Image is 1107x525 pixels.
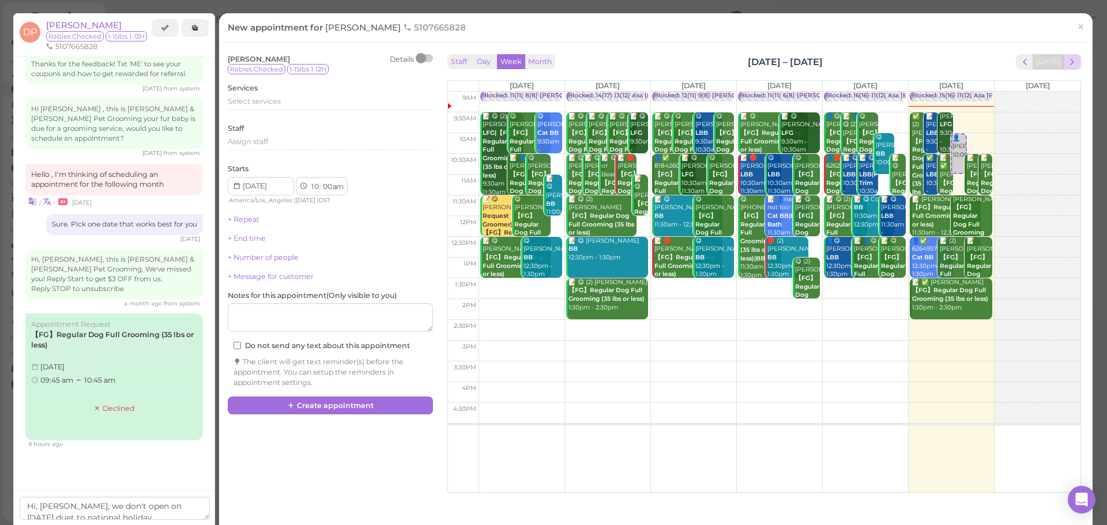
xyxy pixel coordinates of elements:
[740,171,753,178] b: LBB
[781,112,820,154] div: 📝 😋 [PERSON_NAME] 9:30am - 10:30am
[25,54,203,85] div: Thanks for the feedback! Txt 'ME' to see your coupons and how to get rewarded for referral.
[880,195,906,246] div: 📝 😋 [PERSON_NAME] 11:30am - 12:30pm
[228,55,290,63] span: [PERSON_NAME]
[681,81,706,90] span: [DATE]
[634,175,648,301] div: 📝 😋 [PERSON_NAME] 11:00am - 12:00pm
[462,94,476,101] span: 9am
[609,112,637,197] div: 📝 😋 [PERSON_NAME] 9:30am - 10:30am
[675,129,706,179] b: 【FG】Regular Dog Full Grooming (35 lbs or less)
[164,149,200,157] span: from system
[1016,54,1034,70] button: prev
[228,195,356,206] div: | |
[25,99,203,149] div: Hi [PERSON_NAME] , this is [PERSON_NAME] & [PERSON_NAME] Pet Grooming your fur baby is due for a ...
[228,290,397,301] label: Notes for this appointment ( Only visible to you )
[509,154,532,255] div: 📝 👤[PERSON_NAME] 10:30am - 11:30am
[740,195,781,280] div: 😋 [PHONE_NUMBER] 11:30am - 1:30pm
[568,112,596,197] div: 📝 😋 [PERSON_NAME] 9:30am - 10:30am
[795,274,826,333] b: 【FG】Regular Dog Full Grooming (35 lbs or less)
[609,129,641,179] b: 【FG】Regular Dog Full Grooming (35 lbs or less)
[454,115,476,122] span: 9:30am
[568,212,634,236] b: 【FG】Regular Dog Full Grooming (35 lbs or less)
[939,154,953,281] div: 📝 ✅ [PERSON_NAME] 10:30am - 11:30am
[654,171,694,220] b: 【FG】Regular Dog Full Grooming (35 lbs or less)
[709,154,734,255] div: 😋 [PERSON_NAME] 10:30am - 11:30am
[859,171,890,187] b: LBB|Paws Trim
[654,254,720,278] b: 【FG】Regular Dog Full Grooming (35 lbs or less)
[588,112,616,197] div: 📝 😋 [PERSON_NAME] 9:30am - 10:30am
[859,129,890,196] b: 【FG】Regular Dog Full Grooming (35 lbs or less)
[912,237,953,279] div: 👤✅ 6264957702 12:30pm - 1:30pm
[939,237,981,322] div: 📝 (2) [PERSON_NAME] 12:30pm - 1:30pm
[966,237,992,338] div: 📝 [PERSON_NAME] 12:30pm - 1:30pm
[795,195,820,297] div: 📝 😋 [PERSON_NAME] 11:30am - 12:30pm
[180,235,200,243] span: 06/21/2025 09:34am
[781,129,793,137] b: LFG
[319,197,330,204] span: DST
[843,171,856,178] b: LBB
[939,112,953,154] div: [PERSON_NAME] 9:30am - 10:30am
[912,112,925,248] div: ✅ (2) [PERSON_NAME] 9:30am - 11:30am
[483,212,528,262] b: Request Groomer|【FG】Regular Dog Full Grooming (35 lbs or less)
[826,129,857,196] b: 【FG】Regular Dog Full Grooming (35 lbs or less)
[462,343,476,350] span: 3pm
[589,129,620,179] b: 【FG】Regular Dog Full Grooming (35 lbs or less)
[795,258,820,359] div: 😋 (2) [PERSON_NAME] 1:00pm - 2:00pm
[767,154,808,196] div: 😋 [PERSON_NAME] 10:30am - 11:30am
[509,112,551,197] div: 😋 [PERSON_NAME] 9:30am - 10:30am
[767,212,804,228] b: Cat BB|Flea Bath
[953,203,984,253] b: 【FG】Regular Dog Full Grooming (35 lbs or less)
[510,129,549,179] b: 【FG】Regular Dog Full Grooming (35 lbs or less)
[654,212,664,220] b: BB
[585,171,616,237] b: 【FG】Regular Dog Full Grooming (35 lbs or less)
[826,237,867,279] div: 👤😋 [PERSON_NAME] 12:30pm - 1:30pm
[740,92,898,100] div: Blocked: 11(11) 6(8) [PERSON_NAME] • Appointment
[617,171,649,237] b: 【FG】Regular Dog Full Grooming (35 lbs or less)
[525,54,555,70] button: Month
[568,195,637,246] div: 📝 😋 (2) [PERSON_NAME] 11:30am - 12:30pm
[447,54,470,70] button: Staff
[228,83,258,93] label: Services
[228,164,248,174] label: Starts
[695,212,726,262] b: 【FG】Regular Dog Full Grooming (35 lbs or less)
[287,64,329,74] span: 1-15lbs 1-12H
[46,20,122,31] span: [PERSON_NAME]
[601,154,620,298] div: 📝 😋 or Bear 10:30am - 11:30am
[84,376,115,384] span: 10:45 am
[596,81,620,90] span: [DATE]
[859,112,878,222] div: 😋 [PERSON_NAME] 9:30am - 10:30am
[455,281,476,288] span: 1:30pm
[514,195,551,280] div: 😋 [PERSON_NAME] 11:30am - 12:30pm
[875,133,895,184] div: 😋 [PERSON_NAME] 10:00am - 11:00am
[876,150,885,157] b: BB
[767,254,777,261] b: BB
[912,278,992,312] div: 📝 ✅ [PERSON_NAME] 1:30pm - 2:30pm
[482,237,551,288] div: 📝 😋 [PERSON_NAME] 12:30pm - 1:30pm
[826,212,865,262] b: 【FG】Regular Dog Full Grooming (35 lbs or less)
[528,171,559,229] b: 【FG】Regular Dog Full Grooming (35 lbs or less)
[826,112,845,222] div: 👤😋 [PERSON_NAME] 9:30am - 10:30am
[967,254,998,312] b: 【FG】Regular Dog Full Grooming (35 lbs or less)
[880,237,906,338] div: 📝 😋 [PERSON_NAME] 12:30pm - 1:30pm
[881,254,912,312] b: 【FG】Regular Dog Full Grooming (35 lbs or less)
[980,154,992,273] div: 📝 [PERSON_NAME] 10:30am - 11:30am
[228,234,266,243] a: + End time
[568,129,600,179] b: 【FG】Regular Dog Full Grooming (35 lbs or less)
[524,254,533,261] b: BB
[568,92,802,100] div: Blocked: 14(17) 13(12) Asa [PERSON_NAME] [PERSON_NAME] • Appointment
[568,154,588,264] div: 📝 😋 [PERSON_NAME] 10:30am - 11:30am
[537,129,559,137] b: Cat BB
[795,154,820,255] div: 😋 [PERSON_NAME] 10:30am - 11:30am
[854,203,863,211] b: BB
[748,55,823,69] h2: [DATE] – [DATE]
[1033,54,1064,70] button: [DATE]
[510,81,534,90] span: [DATE]
[482,112,524,197] div: 📝 😋 (2) [PERSON_NAME] 9:30am - 11:30am
[952,195,992,271] div: [PERSON_NAME] 11:30am - 12:30pm
[460,135,476,143] span: 10am
[28,440,63,448] span: 08/29/2025 11:57pm
[695,254,705,261] b: BB
[926,129,939,137] b: LBB
[654,154,695,239] div: 👤✅ 8184260797 10:30am - 11:30am
[568,237,648,262] div: 📝 😋 [PERSON_NAME] 12:30pm - 1:30pm
[853,195,895,229] div: 📝 😋 Coco 11:30am - 12:30pm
